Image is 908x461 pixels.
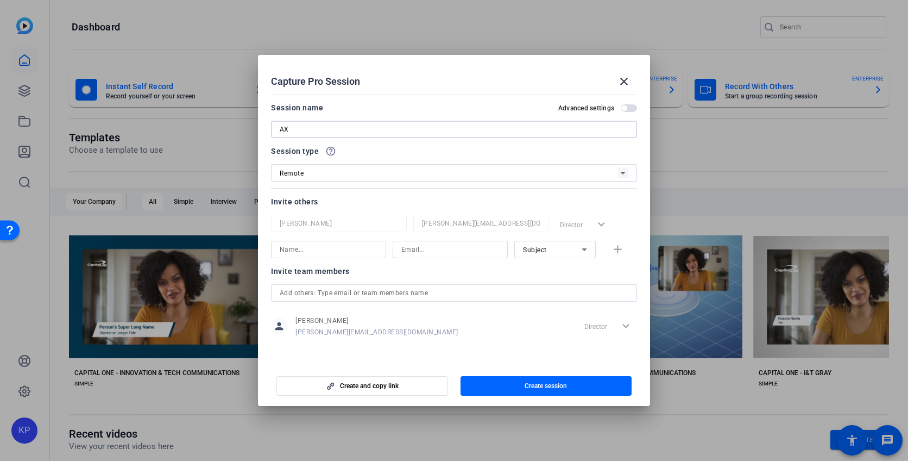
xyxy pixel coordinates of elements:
div: Invite team members [271,265,637,278]
input: Enter Session Name [280,123,628,136]
mat-icon: close [617,75,630,88]
mat-icon: help_outline [325,146,336,157]
div: Session name [271,101,323,114]
span: Create session [525,382,567,390]
span: Subject [523,246,547,254]
h2: Advanced settings [558,104,614,113]
span: [PERSON_NAME][EMAIL_ADDRESS][DOMAIN_NAME] [295,328,458,337]
div: Invite others [271,195,637,208]
mat-icon: person [271,318,287,334]
span: Session type [271,145,319,158]
span: [PERSON_NAME] [295,316,458,325]
input: Add others: Type email or team members name [280,286,628,300]
input: Name... [280,243,377,256]
button: Create and copy link [276,376,448,396]
input: Email... [422,217,540,230]
input: Name... [280,217,398,230]
span: Create and copy link [340,382,399,390]
div: Capture Pro Session [271,68,637,95]
input: Email... [401,243,499,256]
button: Create session [461,376,632,396]
span: Remote [280,170,304,177]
